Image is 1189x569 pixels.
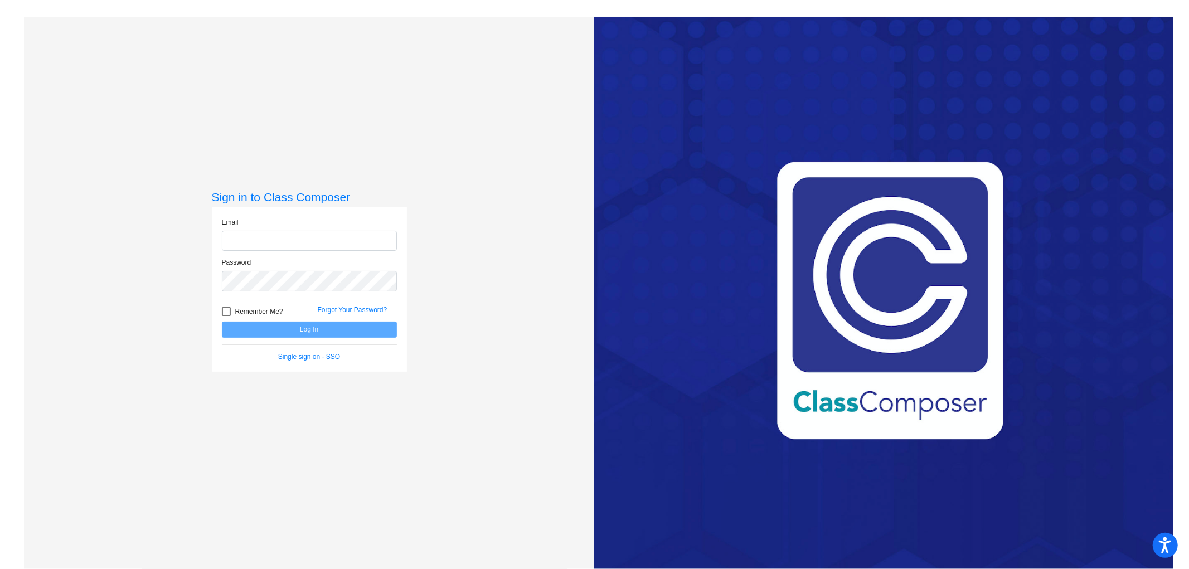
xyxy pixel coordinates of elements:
label: Email [222,217,239,227]
a: Forgot Your Password? [318,306,387,314]
span: Remember Me? [235,305,283,318]
label: Password [222,257,251,268]
h3: Sign in to Class Composer [212,190,407,204]
a: Single sign on - SSO [278,353,340,361]
button: Log In [222,322,397,338]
